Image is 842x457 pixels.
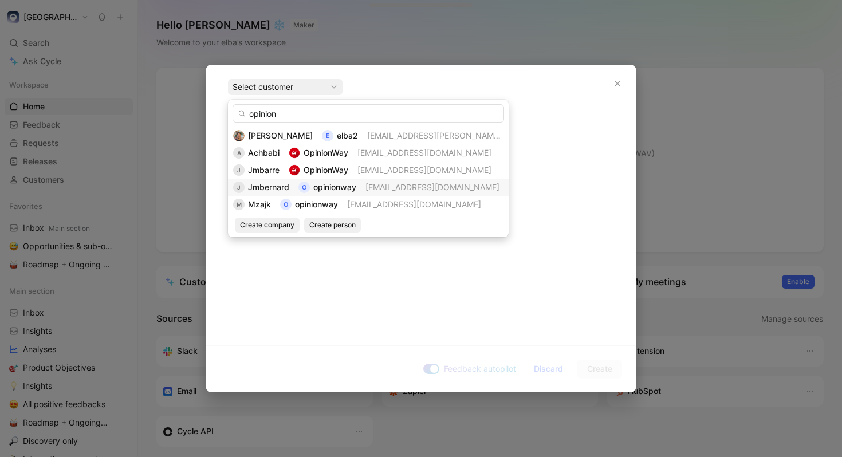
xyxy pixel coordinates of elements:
span: Jmbernard [248,182,289,192]
span: [EMAIL_ADDRESS][DOMAIN_NAME] [357,148,491,157]
span: Create person [309,219,356,231]
span: elba2 [337,131,358,140]
span: opinionway [295,199,338,209]
img: 5100335087205_17c45a1f235008275322_192.jpg [233,130,245,141]
span: Jmbarre [248,165,280,175]
div: M [233,199,245,210]
div: A [233,147,245,159]
span: [PERSON_NAME] [248,131,313,140]
span: Achbabi [248,148,280,157]
div: J [233,164,245,176]
div: J [233,182,245,193]
div: o [280,199,292,210]
button: Create person [304,218,361,233]
button: Create company [235,218,300,233]
span: opinionway [313,182,356,192]
span: [EMAIL_ADDRESS][DOMAIN_NAME] [365,182,499,192]
div: o [298,182,310,193]
span: [EMAIL_ADDRESS][DOMAIN_NAME] [347,199,481,209]
div: e [322,130,333,141]
span: [EMAIL_ADDRESS][PERSON_NAME][DOMAIN_NAME] [367,131,566,140]
span: [EMAIL_ADDRESS][DOMAIN_NAME] [357,165,491,175]
span: OpinionWay [304,165,348,175]
span: OpinionWay [304,148,348,157]
img: logo [289,164,300,176]
input: Search... [233,104,504,123]
span: Mzajk [248,199,271,209]
img: logo [289,147,300,159]
span: Create company [240,219,294,231]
